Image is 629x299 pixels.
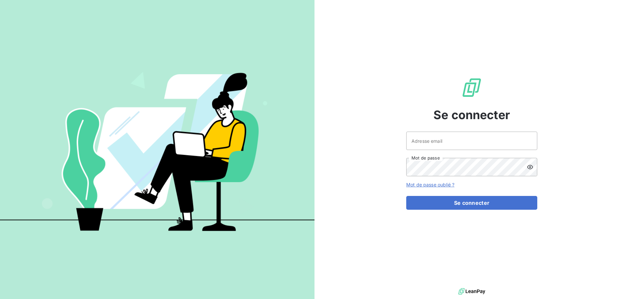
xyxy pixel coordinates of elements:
a: Mot de passe oublié ? [406,182,454,187]
img: Logo LeanPay [461,77,482,98]
button: Se connecter [406,196,537,210]
span: Se connecter [433,106,510,124]
img: logo [458,287,485,296]
input: placeholder [406,132,537,150]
